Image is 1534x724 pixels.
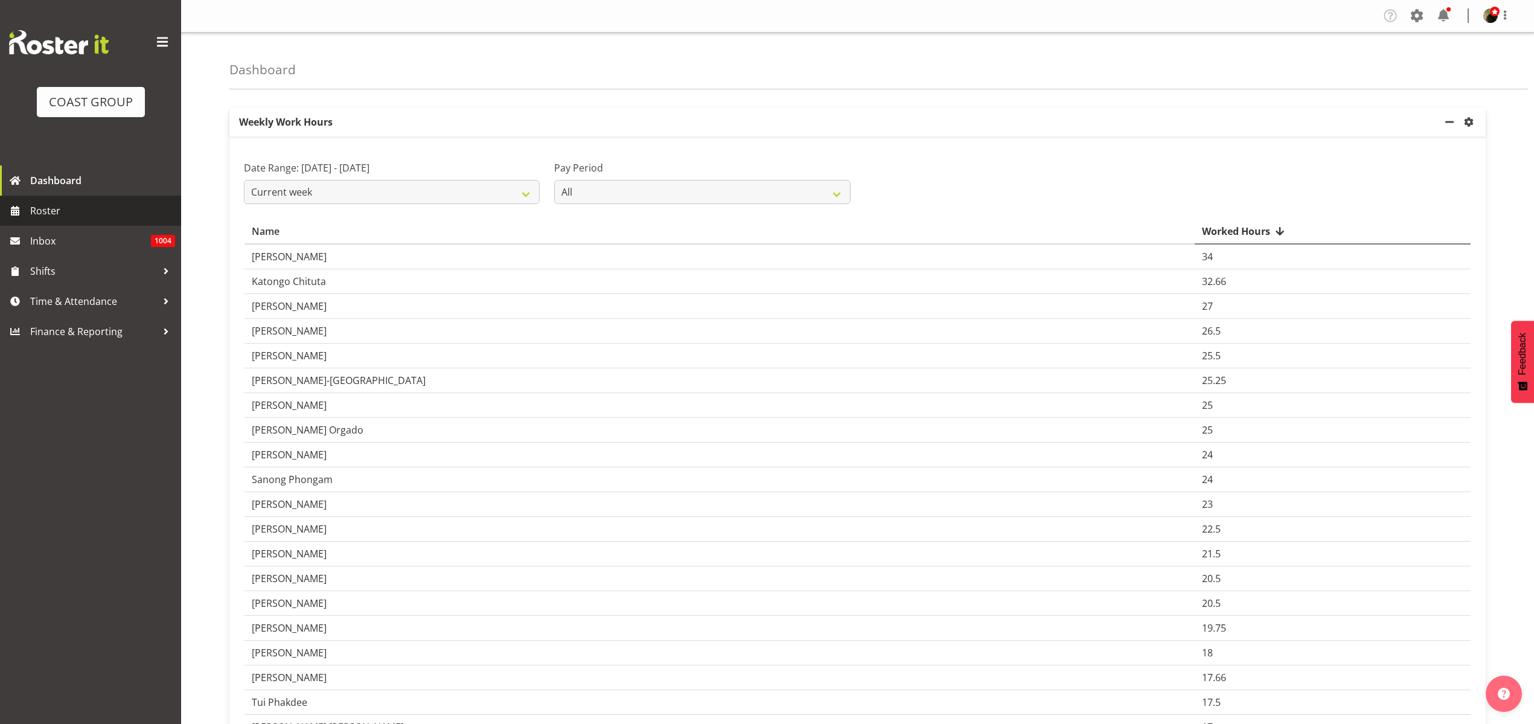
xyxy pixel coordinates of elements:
label: Date Range: [DATE] - [DATE] [244,161,540,175]
span: 22.5 [1202,522,1221,536]
span: 25.5 [1202,349,1221,362]
td: Tui Phakdee [244,690,1195,715]
span: 24 [1202,473,1213,486]
span: 27 [1202,300,1213,313]
span: 34 [1202,250,1213,263]
h4: Dashboard [229,63,296,77]
span: 32.66 [1202,275,1226,288]
td: [PERSON_NAME]-[GEOGRAPHIC_DATA] [244,368,1195,393]
span: 18 [1202,646,1213,659]
span: Name [252,224,280,239]
span: 17.66 [1202,671,1226,684]
img: Rosterit website logo [9,30,109,54]
span: Time & Attendance [30,292,157,310]
span: 17.5 [1202,696,1221,709]
td: [PERSON_NAME] [244,591,1195,616]
td: [PERSON_NAME] [244,245,1195,269]
span: Shifts [30,262,157,280]
td: [PERSON_NAME] [244,616,1195,641]
label: Pay Period [554,161,850,175]
span: Inbox [30,232,151,250]
span: Roster [30,202,175,220]
td: Katongo Chituta [244,269,1195,294]
td: [PERSON_NAME] [244,344,1195,368]
td: [PERSON_NAME] [244,443,1195,467]
p: Weekly Work Hours [229,107,1442,136]
td: [PERSON_NAME] [244,319,1195,344]
td: [PERSON_NAME] Orgado [244,418,1195,443]
span: 23 [1202,498,1213,511]
div: COAST GROUP [49,93,133,111]
a: settings [1462,115,1481,129]
span: 21.5 [1202,547,1221,560]
span: Dashboard [30,171,175,190]
span: 24 [1202,448,1213,461]
td: [PERSON_NAME] [244,641,1195,665]
span: 26.5 [1202,324,1221,338]
span: 19.75 [1202,621,1226,635]
span: Feedback [1517,333,1528,375]
td: [PERSON_NAME] [244,294,1195,319]
button: Feedback - Show survey [1511,321,1534,403]
span: Worked Hours [1202,224,1270,239]
span: 25 [1202,399,1213,412]
span: 1004 [151,235,175,247]
a: minimize [1442,107,1462,136]
td: [PERSON_NAME] [244,393,1195,418]
span: 25 [1202,423,1213,437]
td: [PERSON_NAME] [244,492,1195,517]
td: Sanong Phongam [244,467,1195,492]
td: [PERSON_NAME] [244,665,1195,690]
img: help-xxl-2.png [1498,688,1510,700]
span: Finance & Reporting [30,322,157,341]
span: 25.25 [1202,374,1226,387]
td: [PERSON_NAME] [244,542,1195,566]
td: [PERSON_NAME] [244,566,1195,591]
img: micah-hetrick73ebaf9e9aacd948a3fc464753b70555.png [1483,8,1498,23]
span: 20.5 [1202,572,1221,585]
span: 20.5 [1202,597,1221,610]
td: [PERSON_NAME] [244,517,1195,542]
